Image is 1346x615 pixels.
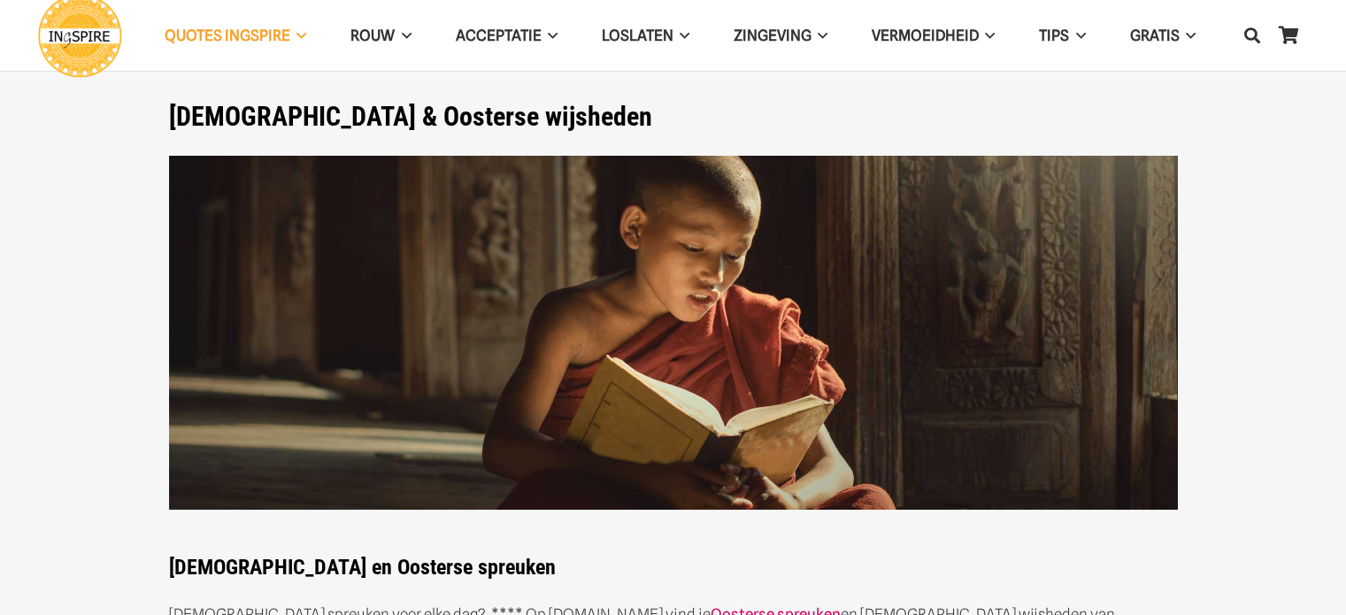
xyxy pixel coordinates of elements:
[734,27,811,44] span: Zingeving
[328,13,433,58] a: ROUWROUW Menu
[169,156,1178,511] img: Ontdek de mooiste boeddhistische spreuken en oosterse wijsheden van Ingspire.nl
[1180,13,1196,58] span: GRATIS Menu
[165,27,290,44] span: QUOTES INGSPIRE
[395,13,411,58] span: ROUW Menu
[1234,13,1270,58] a: Zoeken
[434,13,580,58] a: AcceptatieAcceptatie Menu
[1017,13,1107,58] a: TIPSTIPS Menu
[290,13,306,58] span: QUOTES INGSPIRE Menu
[602,27,673,44] span: Loslaten
[1130,27,1180,44] span: GRATIS
[872,27,979,44] span: VERMOEIDHEID
[979,13,995,58] span: VERMOEIDHEID Menu
[811,13,827,58] span: Zingeving Menu
[1039,27,1069,44] span: TIPS
[456,27,542,44] span: Acceptatie
[350,27,395,44] span: ROUW
[142,13,328,58] a: QUOTES INGSPIREQUOTES INGSPIRE Menu
[580,13,711,58] a: LoslatenLoslaten Menu
[169,555,556,580] strong: [DEMOGRAPHIC_DATA] en Oosterse spreuken
[673,13,689,58] span: Loslaten Menu
[542,13,558,58] span: Acceptatie Menu
[711,13,850,58] a: ZingevingZingeving Menu
[1069,13,1085,58] span: TIPS Menu
[169,101,1178,133] h1: [DEMOGRAPHIC_DATA] & Oosterse wijsheden
[1108,13,1218,58] a: GRATISGRATIS Menu
[850,13,1017,58] a: VERMOEIDHEIDVERMOEIDHEID Menu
